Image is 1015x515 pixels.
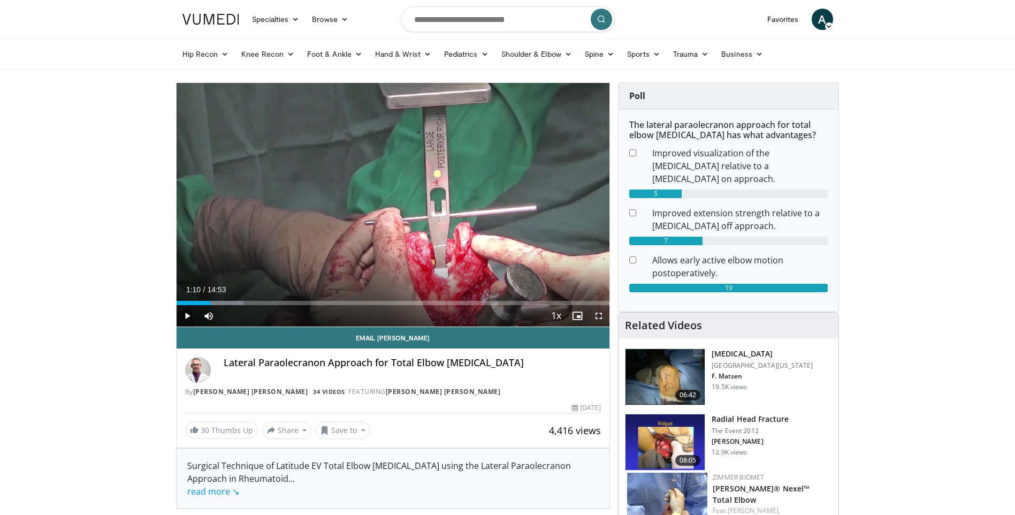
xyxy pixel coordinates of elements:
[203,285,205,294] span: /
[224,357,601,369] h4: Lateral Paraolecranon Approach for Total Elbow [MEDICAL_DATA]
[712,448,747,457] p: 12.9K views
[386,387,501,396] a: [PERSON_NAME] [PERSON_NAME]
[712,361,813,370] p: [GEOGRAPHIC_DATA][US_STATE]
[712,349,813,359] h3: [MEDICAL_DATA]
[644,254,836,279] dd: Allows early active elbow motion postoperatively.
[625,349,832,405] a: 06:42 [MEDICAL_DATA] [GEOGRAPHIC_DATA][US_STATE] F. Matsen 19.5K views
[495,43,578,65] a: Shoulder & Elbow
[629,190,682,198] div: 5
[198,305,219,327] button: Mute
[369,43,438,65] a: Hand & Wrist
[187,459,599,498] div: Surgical Technique of Latitude EV Total Elbow [MEDICAL_DATA] using the Lateral Paraolecranon Appr...
[588,305,609,327] button: Fullscreen
[177,305,198,327] button: Play
[675,390,701,400] span: 06:42
[186,285,201,294] span: 1:10
[301,43,369,65] a: Foot & Ankle
[629,237,703,245] div: 7
[712,414,789,425] h3: Radial Head Fracture
[187,486,239,497] a: read more ↘
[235,43,301,65] a: Knee Recon
[316,422,370,439] button: Save to
[545,305,567,327] button: Playback Rate
[675,455,701,466] span: 08:05
[712,437,789,446] p: [PERSON_NAME]
[644,147,836,185] dd: Improved visualization of the [MEDICAL_DATA] relative to a [MEDICAL_DATA] on approach.
[621,43,667,65] a: Sports
[629,284,828,292] div: 19
[761,9,805,30] a: Favorites
[712,372,813,381] p: F. Matsen
[193,387,308,396] a: [PERSON_NAME] [PERSON_NAME]
[438,43,495,65] a: Pediatrics
[207,285,226,294] span: 14:53
[712,383,747,391] p: 19.5K views
[549,424,601,437] span: 4,416 views
[201,425,209,435] span: 30
[715,43,769,65] a: Business
[578,43,621,65] a: Spine
[306,9,355,30] a: Browse
[712,427,789,435] p: The Event 2012
[572,403,601,413] div: [DATE]
[185,422,258,438] a: 30 Thumbs Up
[625,319,702,332] h4: Related Videos
[625,414,705,470] img: heCDP4pTuni5z6vX4xMDoxOmtxOwKG7D_1.150x105_q85_crop-smart_upscale.jpg
[246,9,306,30] a: Specialties
[401,6,615,32] input: Search topics, interventions
[176,43,235,65] a: Hip Recon
[177,327,610,349] a: Email [PERSON_NAME]
[629,90,645,102] strong: Poll
[667,43,715,65] a: Trauma
[713,473,764,482] a: Zimmer Biomet
[185,387,601,397] div: By FEATURING
[644,207,836,232] dd: Improved extension strength relative to a [MEDICAL_DATA] off approach.
[567,305,588,327] button: Enable picture-in-picture mode
[625,414,832,471] a: 08:05 Radial Head Fracture The Event 2012 [PERSON_NAME] 12.9K views
[182,14,239,25] img: VuMedi Logo
[713,483,810,505] a: [PERSON_NAME]® Nexel™ Total Elbow
[177,301,610,305] div: Progress Bar
[185,357,211,383] img: Avatar
[625,349,705,405] img: 38827_0000_3.png.150x105_q85_crop-smart_upscale.jpg
[262,422,312,439] button: Share
[310,387,349,396] a: 34 Videos
[629,120,828,140] h6: The lateral paraolecranon approach for total elbow [MEDICAL_DATA] has what advantages?
[187,473,295,497] span: ...
[728,506,780,515] a: [PERSON_NAME],
[812,9,833,30] a: A
[177,83,610,327] video-js: Video Player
